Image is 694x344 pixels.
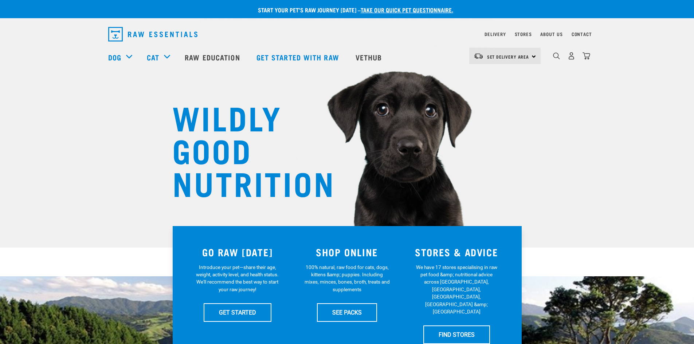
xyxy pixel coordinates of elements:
[474,53,483,59] img: van-moving.png
[195,264,280,293] p: Introduce your pet—share their age, weight, activity level, and health status. We'll recommend th...
[361,8,453,11] a: take our quick pet questionnaire.
[297,246,397,258] h3: SHOP ONLINE
[414,264,499,316] p: We have 17 stores specialising in raw pet food &amp; nutritional advice across [GEOGRAPHIC_DATA],...
[249,43,348,72] a: Get started with Raw
[177,43,249,72] a: Raw Education
[485,33,506,35] a: Delivery
[147,52,159,63] a: Cat
[568,52,575,60] img: user.png
[348,43,391,72] a: Vethub
[583,52,590,60] img: home-icon@2x.png
[515,33,532,35] a: Stores
[304,264,390,293] p: 100% natural, raw food for cats, dogs, kittens &amp; puppies. Including mixes, minces, bones, bro...
[172,100,318,198] h1: WILDLY GOOD NUTRITION
[187,246,288,258] h3: GO RAW [DATE]
[423,325,490,344] a: FIND STORES
[553,52,560,59] img: home-icon-1@2x.png
[317,303,377,321] a: SEE PACKS
[108,52,121,63] a: Dog
[102,24,592,44] nav: dropdown navigation
[406,246,507,258] h3: STORES & ADVICE
[487,55,529,58] span: Set Delivery Area
[204,303,271,321] a: GET STARTED
[108,27,197,41] img: Raw Essentials Logo
[540,33,562,35] a: About Us
[572,33,592,35] a: Contact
